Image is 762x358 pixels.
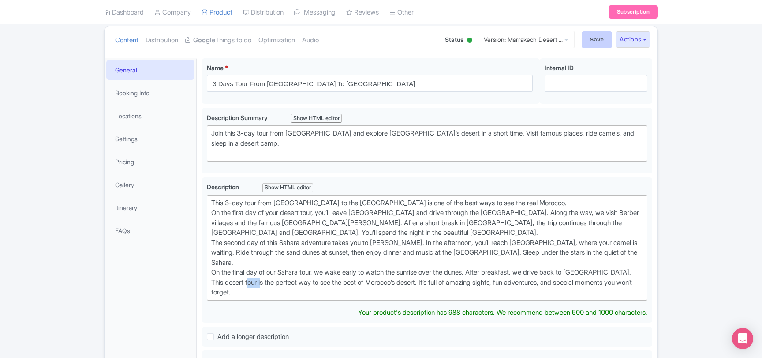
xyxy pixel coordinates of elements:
[445,35,463,44] span: Status
[207,183,240,191] span: Description
[207,114,269,121] span: Description Summary
[115,26,138,54] a: Content
[207,64,224,72] span: Name
[106,60,194,80] a: General
[478,31,575,48] a: Version: Marrakech Desert ...
[217,332,289,341] span: Add a longer description
[545,64,574,72] span: Internal ID
[106,106,194,126] a: Locations
[185,26,251,54] a: GoogleThings to do
[291,114,342,123] div: Show HTML editor
[258,26,295,54] a: Optimization
[106,152,194,172] a: Pricing
[262,183,313,192] div: Show HTML editor
[582,31,613,48] input: Save
[146,26,178,54] a: Distribution
[106,198,194,218] a: Itinerary
[616,31,650,48] button: Actions
[211,198,643,298] div: This 3-day tour from [GEOGRAPHIC_DATA] to the [GEOGRAPHIC_DATA] is one of the best ways to see th...
[358,308,647,318] div: Your product's description has 988 characters. We recommend between 500 and 1000 characters.
[732,328,753,349] div: Open Intercom Messenger
[609,5,658,19] a: Subscription
[211,128,643,158] div: Join this 3-day tour from [GEOGRAPHIC_DATA] and explore [GEOGRAPHIC_DATA]’s desert in a short tim...
[106,221,194,241] a: FAQs
[302,26,319,54] a: Audio
[106,83,194,103] a: Booking Info
[106,175,194,195] a: Gallery
[465,34,474,48] div: Active
[193,35,215,45] strong: Google
[106,129,194,149] a: Settings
